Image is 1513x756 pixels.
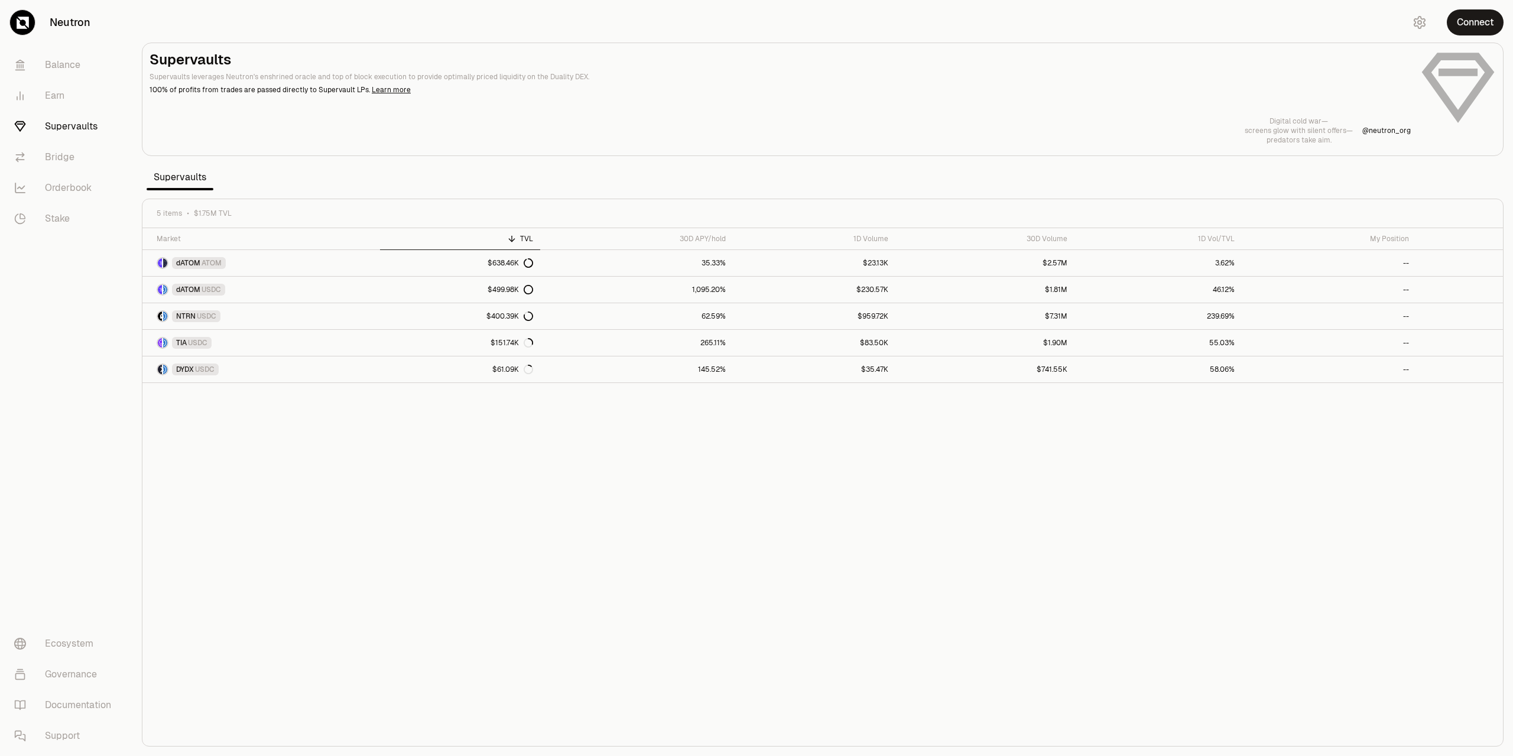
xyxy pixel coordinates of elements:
p: 100% of profits from trades are passed directly to Supervault LPs. [150,85,1411,95]
a: 145.52% [540,356,733,382]
span: dATOM [176,285,200,294]
a: 1,095.20% [540,277,733,303]
span: dATOM [176,258,200,268]
div: TVL [387,234,533,244]
div: $151.74K [491,338,533,348]
a: DYDX LogoUSDC LogoDYDXUSDC [142,356,380,382]
a: 62.59% [540,303,733,329]
a: $959.72K [733,303,896,329]
p: @ neutron_org [1362,126,1411,135]
div: $61.09K [492,365,533,374]
span: USDC [197,312,216,321]
a: 35.33% [540,250,733,276]
p: screens glow with silent offers— [1245,126,1353,135]
button: Connect [1447,9,1504,35]
a: Documentation [5,690,128,721]
div: 30D APY/hold [547,234,726,244]
a: $230.57K [733,277,896,303]
div: $638.46K [488,258,533,268]
a: $400.39K [380,303,540,329]
a: @neutron_org [1362,126,1411,135]
a: 55.03% [1074,330,1242,356]
img: USDC Logo [163,338,167,348]
div: Market [157,234,373,244]
div: $499.98K [488,285,533,294]
span: ATOM [202,258,222,268]
a: $2.57M [895,250,1074,276]
img: USDC Logo [163,365,167,374]
img: USDC Logo [163,312,167,321]
a: -- [1242,250,1415,276]
div: $400.39K [486,312,533,321]
a: -- [1242,277,1415,303]
a: -- [1242,330,1415,356]
h2: Supervaults [150,50,1411,69]
img: ATOM Logo [163,258,167,268]
a: $35.47K [733,356,896,382]
a: $61.09K [380,356,540,382]
a: dATOM LogoATOM LogodATOMATOM [142,250,380,276]
a: -- [1242,303,1415,329]
a: NTRN LogoUSDC LogoNTRNUSDC [142,303,380,329]
span: DYDX [176,365,194,374]
span: $1.75M TVL [194,209,232,218]
a: 3.62% [1074,250,1242,276]
a: 265.11% [540,330,733,356]
img: dATOM Logo [158,285,162,294]
a: $151.74K [380,330,540,356]
div: 30D Volume [902,234,1067,244]
img: USDC Logo [163,285,167,294]
a: Ecosystem [5,628,128,659]
span: TIA [176,338,187,348]
a: 58.06% [1074,356,1242,382]
a: $23.13K [733,250,896,276]
p: predators take aim. [1245,135,1353,145]
img: TIA Logo [158,338,162,348]
a: -- [1242,356,1415,382]
div: 1D Volume [740,234,889,244]
a: $83.50K [733,330,896,356]
div: My Position [1249,234,1408,244]
a: Governance [5,659,128,690]
a: $1.90M [895,330,1074,356]
a: $1.81M [895,277,1074,303]
a: $741.55K [895,356,1074,382]
a: Learn more [372,85,411,95]
a: 46.12% [1074,277,1242,303]
a: 239.69% [1074,303,1242,329]
span: NTRN [176,312,196,321]
a: $499.98K [380,277,540,303]
a: dATOM LogoUSDC LogodATOMUSDC [142,277,380,303]
a: Orderbook [5,173,128,203]
div: 1D Vol/TVL [1082,234,1235,244]
span: Supervaults [147,166,213,189]
a: Balance [5,50,128,80]
p: Supervaults leverages Neutron's enshrined oracle and top of block execution to provide optimally ... [150,72,1411,82]
a: $7.31M [895,303,1074,329]
a: Supervaults [5,111,128,142]
a: Support [5,721,128,751]
a: Stake [5,203,128,234]
a: Earn [5,80,128,111]
span: USDC [202,285,221,294]
img: DYDX Logo [158,365,162,374]
span: USDC [188,338,207,348]
a: Digital cold war—screens glow with silent offers—predators take aim. [1245,116,1353,145]
a: $638.46K [380,250,540,276]
span: USDC [195,365,215,374]
img: NTRN Logo [158,312,162,321]
span: 5 items [157,209,182,218]
a: Bridge [5,142,128,173]
p: Digital cold war— [1245,116,1353,126]
img: dATOM Logo [158,258,162,268]
a: TIA LogoUSDC LogoTIAUSDC [142,330,380,356]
